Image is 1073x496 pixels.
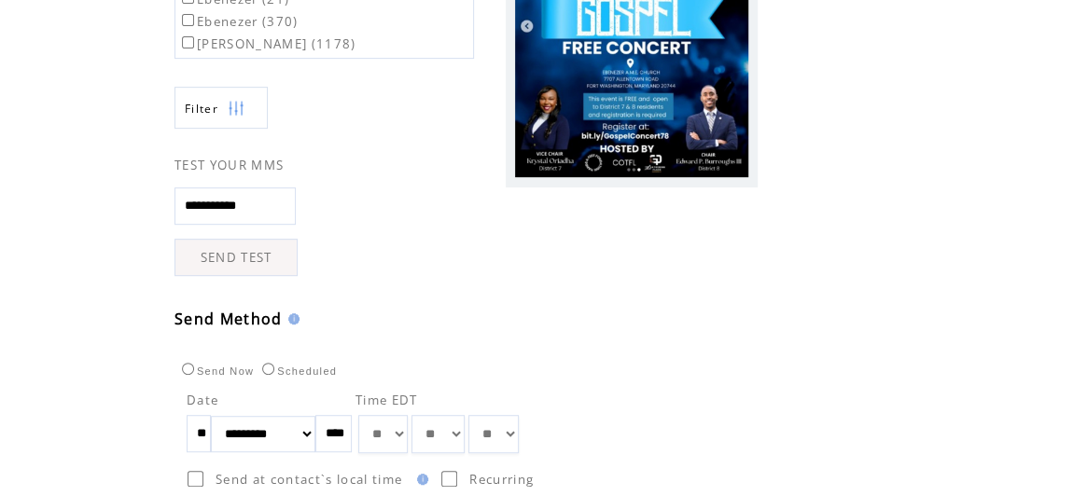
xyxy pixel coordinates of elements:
input: Scheduled [262,363,274,375]
img: filters.png [228,88,244,130]
label: Scheduled [258,365,337,377]
a: Filter [174,87,268,129]
span: Recurring [469,471,534,488]
input: Ebenezer (370) [182,14,194,26]
a: SEND TEST [174,239,298,276]
label: Ebenezer App (39) [178,58,320,75]
span: Send Method [174,309,283,329]
span: Send at contact`s local time [216,471,402,488]
span: Show filters [185,101,218,117]
img: help.gif [283,313,300,324]
input: [PERSON_NAME] (1178) [182,36,194,48]
span: Time EDT [355,392,418,408]
input: Send Now [182,363,194,375]
label: Send Now [177,365,254,377]
span: Date [187,392,218,408]
label: Ebenezer (370) [178,13,299,30]
span: TEST YOUR MMS [174,157,284,173]
label: [PERSON_NAME] (1178) [178,35,356,52]
img: help.gif [411,474,428,485]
